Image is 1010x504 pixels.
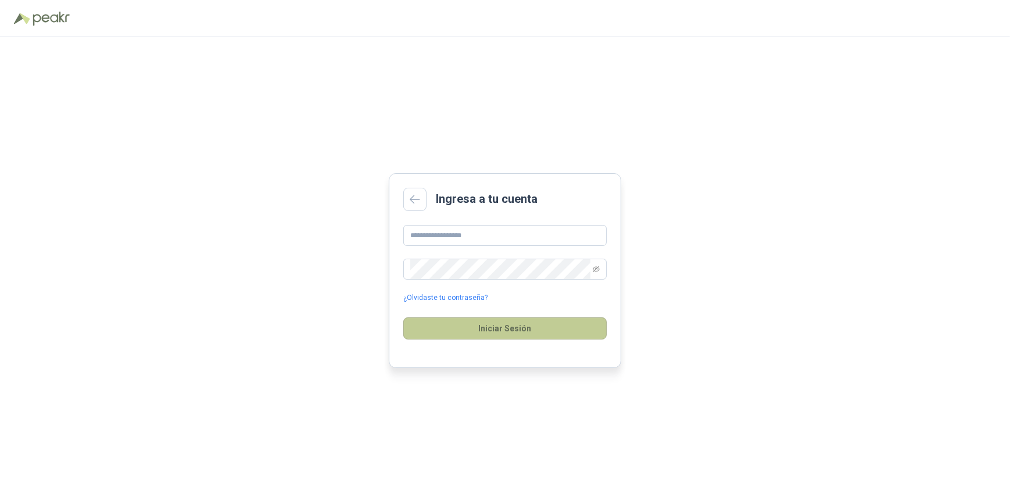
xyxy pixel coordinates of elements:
[436,190,538,208] h2: Ingresa a tu cuenta
[593,266,600,273] span: eye-invisible
[403,317,607,339] button: Iniciar Sesión
[403,292,488,303] a: ¿Olvidaste tu contraseña?
[33,12,70,26] img: Peakr
[14,13,30,24] img: Logo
